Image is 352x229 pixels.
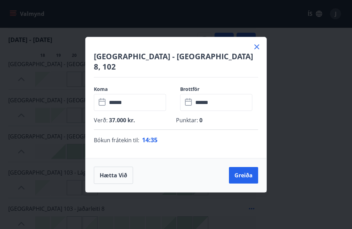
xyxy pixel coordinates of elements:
h4: [GEOGRAPHIC_DATA] - [GEOGRAPHIC_DATA] 8, 102 [94,51,258,72]
button: Hætta við [94,167,133,184]
span: 35 [151,136,157,144]
span: 14 : [142,136,151,144]
span: 0 [198,116,202,124]
button: Greiða [229,167,258,184]
span: Bókun frátekin til : [94,136,139,144]
p: Verð : [94,116,176,124]
p: Punktar : [176,116,258,124]
label: Koma [94,86,172,93]
span: 37.000 kr. [108,116,135,124]
label: Brottför [180,86,258,93]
